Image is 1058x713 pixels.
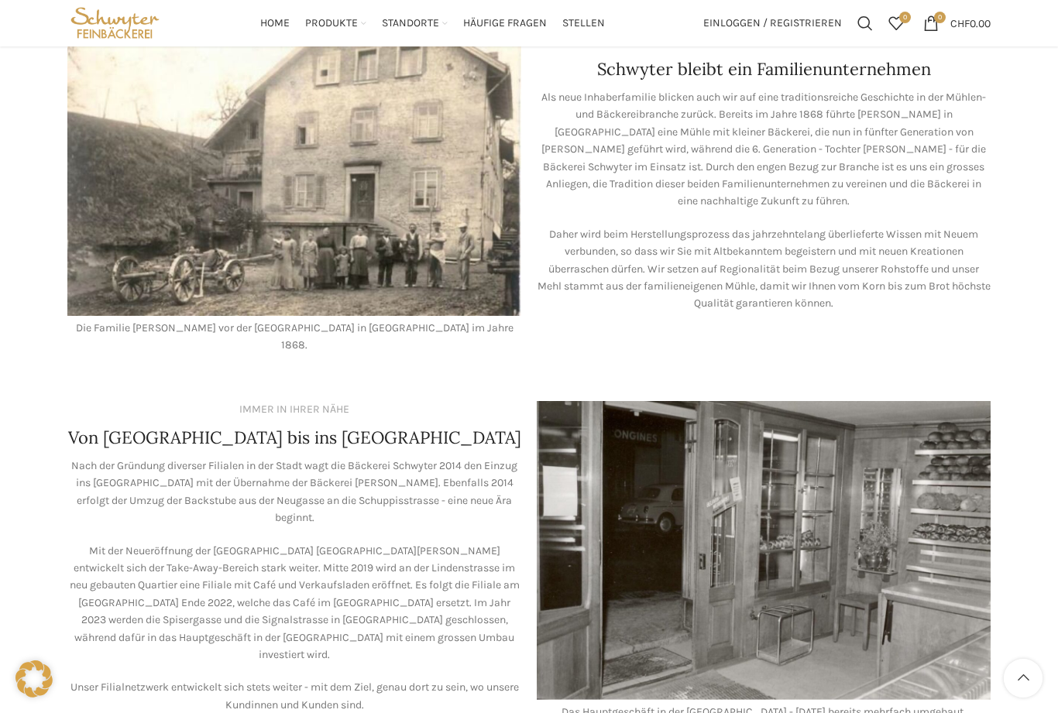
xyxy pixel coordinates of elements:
a: Stellen [562,8,605,39]
p: Daher wird beim Herstellungsprozess das jahrzehntelang überlieferte Wissen mit Neuem verbunden, s... [537,226,991,313]
h4: Von [GEOGRAPHIC_DATA] bis ins [GEOGRAPHIC_DATA] [68,426,521,450]
span: Produkte [305,16,358,31]
span: Einloggen / Registrieren [703,18,842,29]
span: 0 [934,12,946,23]
a: Standorte [382,8,448,39]
span: Unser Filialnetzwerk entwickelt sich stets weiter - mit dem Ziel, genau dort zu sein, wo unsere K... [70,680,519,711]
a: Suchen [850,8,881,39]
div: Main navigation [170,8,696,39]
a: 0 CHF0.00 [915,8,998,39]
p: Nach der Gründung diverser Filialen in der Stadt wagt die Bäckerei Schwyter 2014 den Einzug ins [... [67,458,521,527]
bdi: 0.00 [950,16,991,29]
div: Meine Wunschliste [881,8,912,39]
a: Einloggen / Registrieren [696,8,850,39]
span: Stellen [562,16,605,31]
p: Als neue Inhaberfamilie blicken auch wir auf eine traditionsreiche Geschichte in der Mühlen- und ... [537,89,991,211]
span: 0 [899,12,911,23]
a: Scroll to top button [1004,659,1043,698]
span: Häufige Fragen [463,16,547,31]
a: Produkte [305,8,366,39]
a: Home [260,8,290,39]
h4: Schwyter bleibt ein Familienunternehmen [597,57,931,81]
a: 0 [881,8,912,39]
span: CHF [950,16,970,29]
span: Standorte [382,16,439,31]
span: Die Familie [PERSON_NAME] vor der [GEOGRAPHIC_DATA] in [GEOGRAPHIC_DATA] im Jahre 1868. [76,321,514,351]
div: IMMER IN IHRER NÄHE [239,401,349,418]
span: Mit der Neueröffnung der [GEOGRAPHIC_DATA] [GEOGRAPHIC_DATA][PERSON_NAME] entwickelt sich der Tak... [70,544,520,661]
a: Häufige Fragen [463,8,547,39]
a: Site logo [67,15,163,29]
span: Home [260,16,290,31]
